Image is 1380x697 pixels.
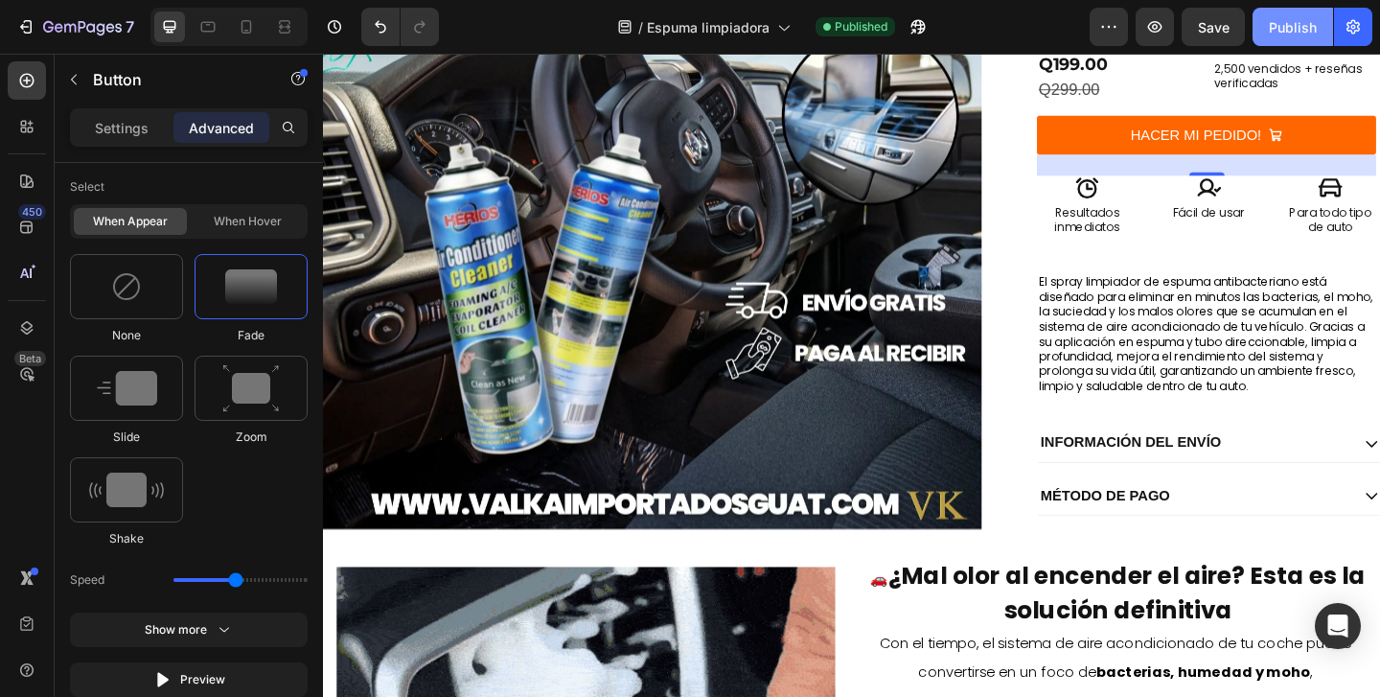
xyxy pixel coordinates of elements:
[112,327,141,344] span: None
[109,530,144,547] span: Shake
[89,473,164,507] img: animation-image
[647,17,770,37] span: Espuma limpiadora
[778,239,1142,370] span: El spray limpiador de espuma antibacteriano está diseñado para eliminar en minutos las bacterias,...
[113,429,140,446] span: Slide
[969,9,1148,41] p: 2,500 vendidos + reseñas verificadas
[111,271,142,302] img: animation-image
[1315,603,1361,649] div: Open Intercom Messenger
[638,17,643,37] span: /
[97,371,157,406] img: animation-image
[153,670,225,689] div: Preview
[70,662,308,697] button: Preview
[225,269,277,304] img: animation-image
[191,208,304,235] div: When hover
[74,208,187,235] div: When appear
[614,549,1134,622] strong: ¿Mal olor al encender el aire? Esta es la solución definitiva
[145,620,234,639] div: Show more
[1043,165,1148,197] p: Para todo tipo de auto
[878,75,1020,103] p: HACER MI PEDIDO!
[70,170,308,204] p: Select
[126,15,134,38] p: 7
[910,165,1016,181] p: Fácil de usar
[841,662,1074,684] strong: bacterias, humedad y moho
[1182,8,1245,46] button: Save
[1269,17,1317,37] div: Publish
[222,364,280,413] img: animation-image
[780,472,921,488] span: MÉTODO DE PAGO
[236,429,267,446] span: Zoom
[1198,19,1230,35] span: Save
[18,204,46,220] div: 450
[1253,8,1333,46] button: Publish
[776,26,959,52] div: Q299.00
[95,118,149,138] p: Settings
[323,54,1380,697] iframe: Design area
[14,351,46,366] div: Beta
[8,8,143,46] button: 7
[835,18,887,35] span: Published
[776,67,1145,109] button: <p>HACER MI PEDIDO!</p>
[238,327,264,344] span: Fade
[780,413,977,433] p: INFORMACIÓN DEL ENVÍO
[70,613,308,647] button: Show more
[361,8,439,46] div: Undo/Redo
[70,570,104,590] span: Speed
[778,165,884,197] p: Resultados inmediatos
[189,118,254,138] p: Advanced
[93,68,256,91] p: Button
[595,560,614,582] span: 🚗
